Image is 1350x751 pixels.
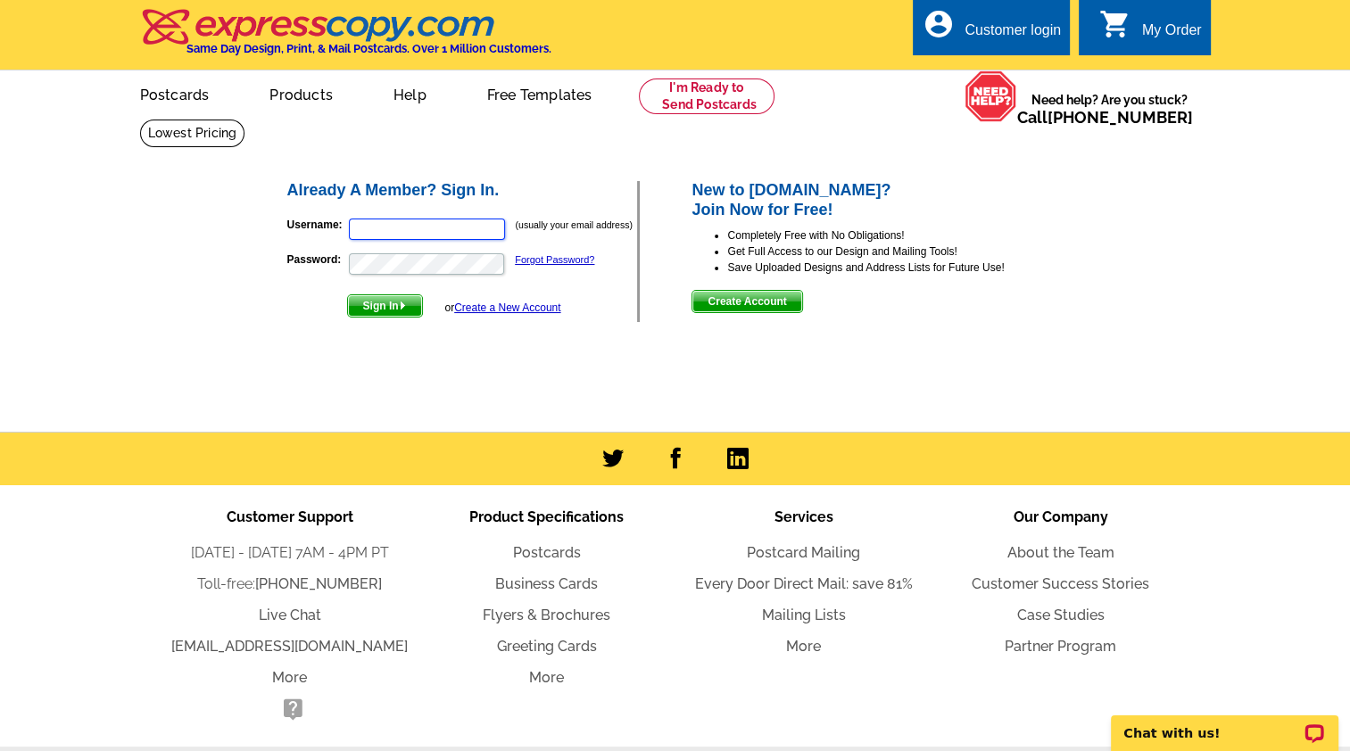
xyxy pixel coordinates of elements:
h2: New to [DOMAIN_NAME]? Join Now for Free! [692,181,1065,219]
a: Partner Program [1005,638,1116,655]
span: Need help? Are you stuck? [1017,91,1202,127]
a: More [529,669,564,686]
div: Customer login [965,22,1061,47]
a: [EMAIL_ADDRESS][DOMAIN_NAME] [171,638,408,655]
a: Postcards [112,72,238,114]
a: shopping_cart My Order [1099,20,1202,42]
a: Products [241,72,361,114]
small: (usually your email address) [516,219,633,230]
div: My Order [1142,22,1202,47]
a: Customer Success Stories [972,575,1149,592]
button: Create Account [692,290,802,313]
li: Toll-free: [162,574,418,595]
a: Greeting Cards [497,638,597,655]
span: Product Specifications [469,508,624,525]
img: help [965,70,1017,122]
li: Save Uploaded Designs and Address Lists for Future Use! [727,260,1065,276]
a: Case Studies [1017,607,1105,623]
div: or [444,300,560,316]
li: Completely Free with No Obligations! [727,227,1065,243]
a: More [786,638,821,655]
h2: Already A Member? Sign In. [287,181,638,201]
span: Services [774,508,833,525]
span: Our Company [1014,508,1108,525]
li: [DATE] - [DATE] 7AM - 4PM PT [162,542,418,564]
span: Create Account [692,291,801,312]
a: Free Templates [459,72,621,114]
span: Customer Support [227,508,353,525]
a: account_circle Customer login [922,20,1061,42]
a: Live Chat [259,607,321,623]
a: [PHONE_NUMBER] [255,575,382,592]
a: Same Day Design, Print, & Mail Postcards. Over 1 Million Customers. [140,21,551,55]
span: Sign In [348,295,422,317]
a: Postcard Mailing [747,544,860,561]
a: About the Team [1007,544,1114,561]
a: [PHONE_NUMBER] [1048,108,1193,127]
a: Every Door Direct Mail: save 81% [695,575,913,592]
span: Call [1017,108,1193,127]
iframe: LiveChat chat widget [1099,695,1350,751]
a: Flyers & Brochures [483,607,610,623]
img: button-next-arrow-white.png [399,301,407,309]
i: account_circle [922,8,954,40]
a: Mailing Lists [762,607,846,623]
h4: Same Day Design, Print, & Mail Postcards. Over 1 Million Customers. [186,42,551,55]
label: Username: [287,217,347,233]
a: Create a New Account [454,301,560,314]
a: Forgot Password? [515,254,594,265]
li: Get Full Access to our Design and Mailing Tools! [727,243,1065,260]
a: Business Cards [495,575,598,592]
a: Postcards [513,544,581,561]
i: shopping_cart [1099,8,1131,40]
a: More [272,669,307,686]
button: Sign In [347,294,423,318]
label: Password: [287,252,347,268]
a: Help [365,72,455,114]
